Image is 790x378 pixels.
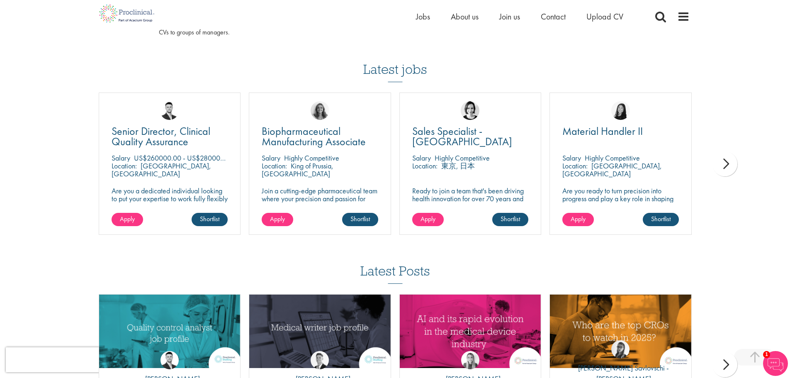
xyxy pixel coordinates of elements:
[363,41,427,82] h3: Latest jobs
[451,11,479,22] a: About us
[112,161,211,178] p: [GEOGRAPHIC_DATA], [GEOGRAPHIC_DATA]
[262,124,366,149] span: Biopharmaceutical Manufacturing Associate
[262,161,287,171] span: Location:
[611,340,630,358] img: Theodora Savlovschi - Wicks
[421,215,435,223] span: Apply
[284,153,339,163] p: Highly Competitive
[249,295,391,368] img: Medical writer job profile
[611,101,630,120] img: Numhom Sudsok
[562,124,643,138] span: Material Handler II
[585,153,640,163] p: Highly Competitive
[412,187,529,218] p: Ready to join a team that's been driving health innovation for over 70 years and build a career y...
[541,11,566,22] a: Contact
[270,215,285,223] span: Apply
[712,151,737,176] div: next
[562,161,662,178] p: [GEOGRAPHIC_DATA], [GEOGRAPHIC_DATA]
[562,187,679,210] p: Are you ready to turn precision into progress and play a key role in shaping the future of pharma...
[192,213,228,226] a: Shortlist
[112,161,137,171] span: Location:
[134,153,266,163] p: US$260000.00 - US$280000.00 per annum
[412,124,512,149] span: Sales Specialist - [GEOGRAPHIC_DATA]
[412,126,529,147] a: Sales Specialist - [GEOGRAPHIC_DATA]
[249,295,391,368] a: Link to a post
[360,264,430,284] h3: Latest Posts
[550,295,691,368] a: Link to a post
[412,153,431,163] span: Salary
[342,213,378,226] a: Shortlist
[99,295,241,368] img: quality control analyst job profile
[160,351,179,369] img: Joshua Godden
[441,161,475,171] p: 東京, 日本
[112,124,210,149] span: Senior Director, Clinical Quality Assurance
[262,153,280,163] span: Salary
[99,295,241,368] a: Link to a post
[262,187,378,218] p: Join a cutting-edge pharmaceutical team where your precision and passion for quality will help sh...
[160,101,179,120] img: Joshua Godden
[112,213,143,226] a: Apply
[586,11,623,22] a: Upload CV
[311,351,329,369] img: George Watson
[550,295,691,368] img: Top 10 CROs 2025 | Proclinical
[412,213,444,226] a: Apply
[262,213,293,226] a: Apply
[461,351,479,369] img: Hannah Burke
[499,11,520,22] a: Join us
[763,351,788,376] img: Chatbot
[492,213,528,226] a: Shortlist
[416,11,430,22] a: Jobs
[6,347,112,372] iframe: reCAPTCHA
[435,153,490,163] p: Highly Competitive
[311,101,329,120] img: Jackie Cerchio
[400,295,541,368] a: Link to a post
[562,213,594,226] a: Apply
[712,352,737,377] div: next
[643,213,679,226] a: Shortlist
[461,101,479,120] img: Nic Choa
[763,351,770,358] span: 1
[120,215,135,223] span: Apply
[262,161,333,178] p: King of Prussia, [GEOGRAPHIC_DATA]
[562,153,581,163] span: Salary
[571,215,586,223] span: Apply
[562,126,679,137] a: Material Handler II
[112,126,228,147] a: Senior Director, Clinical Quality Assurance
[112,187,228,226] p: Are you a dedicated individual looking to put your expertise to work fully flexibly in a remote p...
[400,295,541,368] img: AI and Its Impact on the Medical Device Industry | Proclinical
[562,161,588,171] span: Location:
[112,153,130,163] span: Salary
[412,161,438,171] span: Location:
[262,126,378,147] a: Biopharmaceutical Manufacturing Associate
